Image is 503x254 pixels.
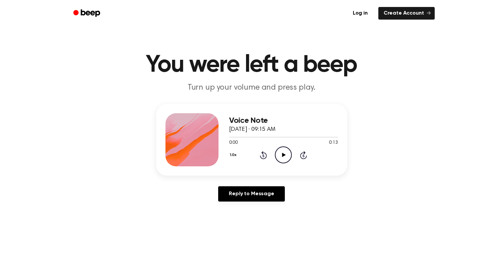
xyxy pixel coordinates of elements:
[69,7,106,20] a: Beep
[218,186,284,202] a: Reply to Message
[329,139,338,146] span: 0:13
[346,6,374,21] a: Log in
[82,53,421,77] h1: You were left a beep
[229,116,338,125] h3: Voice Note
[124,82,379,93] p: Turn up your volume and press play.
[229,149,239,161] button: 1.0x
[378,7,435,20] a: Create Account
[229,127,276,132] span: [DATE] · 09:15 AM
[229,139,238,146] span: 0:00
